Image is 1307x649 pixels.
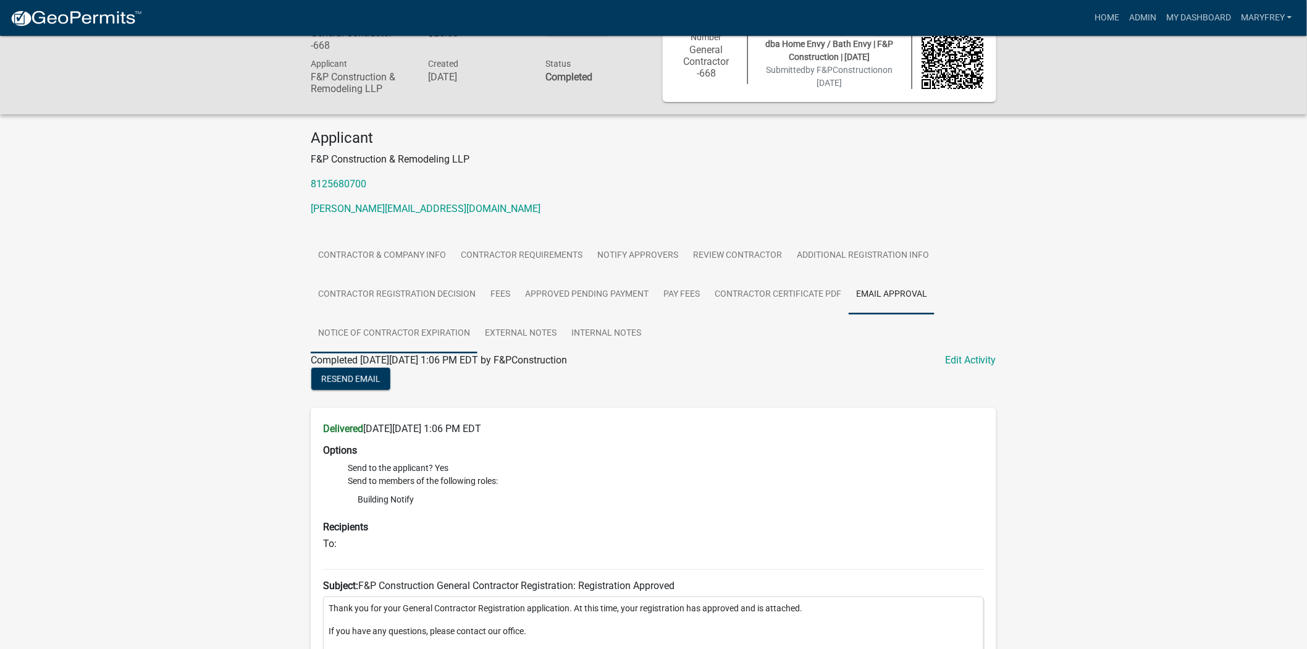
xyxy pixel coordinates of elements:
[329,625,978,638] p: If you have any questions, please contact our office.
[691,32,722,42] span: Number
[348,462,984,475] li: Send to the applicant? Yes
[323,444,357,456] strong: Options
[323,521,368,533] strong: Recipients
[922,26,985,89] img: QR code
[311,152,996,167] p: F&P Construction & Remodeling LLP
[323,580,984,592] h6: F&P Construction General Contractor Registration: Registration Approved
[453,236,590,276] a: Contractor Requirements
[311,275,483,315] a: Contractor Registration Decision
[564,314,649,354] a: Internal Notes
[311,314,477,354] a: Notice of Contractor Expiration
[545,71,592,83] strong: Completed
[311,236,453,276] a: Contractor & Company Info
[348,475,984,511] li: Send to members of the following roles:
[311,354,567,366] span: Completed [DATE][DATE] 1:06 PM EDT by F&PConstruction
[323,423,363,435] strong: Delivered
[656,275,707,315] a: Pay Fees
[321,374,380,384] span: Resend Email
[311,178,366,190] a: 8125680700
[311,129,996,147] h4: Applicant
[311,59,347,69] span: Applicant
[323,423,984,435] h6: [DATE][DATE] 1:06 PM EDT
[545,59,571,69] span: Status
[323,538,984,549] h6: To:
[311,27,410,51] h6: General Contractor -668
[1161,6,1236,30] a: My Dashboard
[686,236,789,276] a: Review Contractor
[428,59,458,69] span: Created
[675,44,738,80] h6: General Contractor -668
[323,580,358,592] strong: Subject:
[945,353,996,368] a: Edit Activity
[1236,6,1297,30] a: MaryFrey
[767,65,893,88] span: Submitted on [DATE]
[329,602,978,615] p: Thank you for your General Contractor Registration application. At this time, your registration h...
[789,236,936,276] a: Additional Registration Info
[1090,6,1124,30] a: Home
[311,368,390,390] button: Resend Email
[428,71,527,83] h6: [DATE]
[348,490,984,509] li: Building Notify
[518,275,656,315] a: Approved Pending Payment
[707,275,849,315] a: Contractor Certificate PDF
[1124,6,1161,30] a: Admin
[311,203,540,214] a: [PERSON_NAME][EMAIL_ADDRESS][DOMAIN_NAME]
[759,26,901,62] span: F&P Construction & Remodeling, LLP dba Home Envy / Bath Envy | F&P Construction | [DATE]
[849,275,935,315] a: Email Approval
[590,236,686,276] a: Notify Approvers
[806,65,883,75] span: by F&PConstruction
[477,314,564,354] a: External Notes
[311,71,410,95] h6: F&P Construction & Remodeling LLP
[483,275,518,315] a: Fees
